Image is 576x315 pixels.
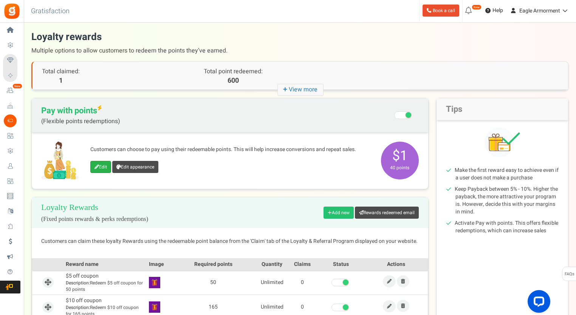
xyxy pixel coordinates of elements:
span: 1 [42,76,80,86]
img: Tips [485,128,520,157]
small: 40 points [383,164,417,171]
span: Total claimed: [42,67,80,76]
em: New [472,5,482,10]
div: v 4.0.25 [21,12,37,18]
th: Image [147,258,170,270]
a: Edit appearance [112,161,158,173]
img: Pay with points [41,142,79,179]
h2: Tips [437,98,568,120]
a: Book a call [423,5,459,17]
em: New [12,83,22,89]
div: Keywords by Traffic [84,45,127,49]
li: Keep Payback between 5% - 10%. Higher the payback, the more attractive your program is. However, ... [455,185,559,216]
td: 0 [287,270,317,295]
i: View more [277,84,324,96]
td: 50 [170,270,257,295]
th: Status [317,258,365,270]
span: (Flexible points redemptions) [41,118,120,125]
p: Customers can choose to pay using their redeemable points. This will help increase conversions an... [90,146,373,153]
td: Unlimited [257,270,287,295]
a: Remove [397,300,409,312]
a: Edit [383,275,396,287]
span: $1 [381,142,419,179]
span: Eagle Armorment [519,7,560,15]
span: FAQs [564,267,574,281]
a: Edit [383,300,396,312]
th: Reward name [64,258,147,270]
img: Gratisfaction [3,3,20,20]
img: tab_keywords_by_traffic_grey.svg [75,44,81,50]
span: (Fixed points rewards & perks redemptions) [41,216,148,222]
p: 600 [166,76,300,86]
img: Reward [149,277,160,288]
p: Customers can claim these loyalty Rewards using the redeemable point balance from the 'Claim' tab... [41,238,419,245]
th: Claims [287,258,317,270]
a: New [3,84,20,97]
b: Description: [66,279,90,286]
h3: Gratisfaction [23,4,78,19]
th: Actions [365,258,428,270]
span: Help [491,7,503,14]
img: website_grey.svg [12,20,18,26]
span: Multiple options to allow customers to redeem the points they’ve earned. [31,44,568,57]
li: Activate Pay with points. This offers flexible redemptions, which can increase sales [455,219,559,235]
h2: Loyalty Rewards [41,203,148,222]
img: tab_domain_overview_orange.svg [20,44,26,50]
a: Remove [397,275,409,287]
a: Edit [90,161,111,173]
p: Total point redeemed: [166,67,300,76]
div: Domain: [DOMAIN_NAME] [20,20,83,26]
th: Required points [170,258,257,270]
img: Reward [149,301,160,313]
li: Make the first reward easy to achieve even if a user does not make a purchase [455,167,559,182]
div: Domain Overview [29,45,68,49]
strong: + [283,84,289,95]
span: Redeem $5 off coupon for 50 points [66,280,145,293]
th: Quantity [257,258,287,270]
a: Rewards redeemed email [355,207,419,219]
b: Description: [66,304,90,311]
span: Pay with points [41,106,120,125]
a: Add new [324,207,354,219]
a: Help [482,5,506,17]
h1: Loyalty rewards [31,30,568,57]
td: $5 off coupon [64,270,147,295]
